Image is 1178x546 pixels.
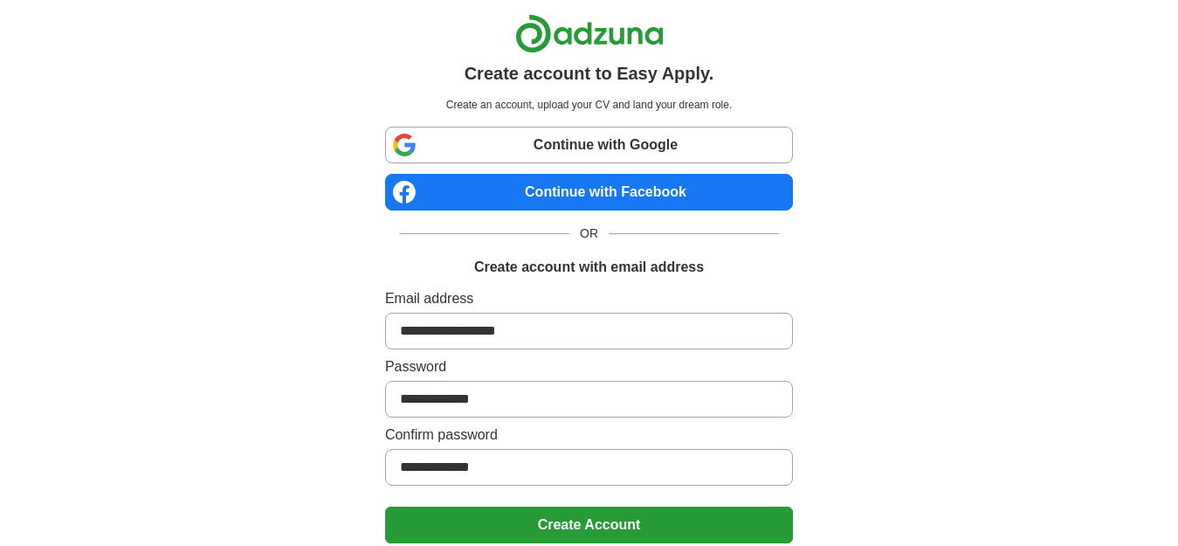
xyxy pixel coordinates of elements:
img: Adzuna logo [515,14,664,53]
p: Create an account, upload your CV and land your dream role. [389,97,789,113]
a: Continue with Facebook [385,174,793,211]
label: Email address [385,288,793,309]
h1: Create account to Easy Apply. [465,60,714,86]
label: Confirm password [385,425,793,446]
label: Password [385,356,793,377]
button: Create Account [385,507,793,543]
h1: Create account with email address [474,257,704,278]
span: OR [569,225,609,243]
a: Continue with Google [385,127,793,163]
